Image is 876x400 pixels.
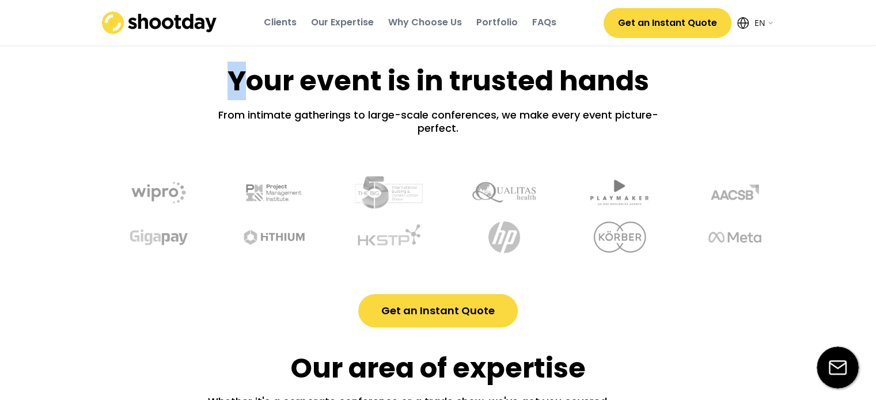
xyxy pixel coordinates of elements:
h1: Our area of expertise [290,351,586,386]
div: Portfolio [476,16,518,29]
img: undefined [348,170,429,215]
img: undefined [242,215,323,260]
h2: From intimate gatherings to large-scale conferences, we make every event picture-perfect. [208,108,669,158]
img: undefined [694,170,775,215]
div: FAQs [532,16,556,29]
img: shootday_logo.png [102,12,217,34]
img: undefined [588,215,669,260]
button: Get an Instant Quote [358,294,518,327]
div: Our Expertise [311,16,374,29]
img: undefined [233,170,314,215]
img: undefined [473,215,553,260]
button: Get an Instant Quote [604,8,731,38]
h1: Your event is in trusted hands [227,63,649,99]
img: undefined [703,215,784,260]
img: undefined [358,215,438,260]
img: undefined [579,170,659,215]
div: Why Choose Us [388,16,462,29]
img: Icon%20feather-globe%20%281%29.svg [737,17,749,29]
img: undefined [127,215,208,260]
img: undefined [464,170,544,215]
img: email-icon%20%281%29.svg [817,346,859,388]
img: undefined [118,170,199,215]
div: Clients [264,16,297,29]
